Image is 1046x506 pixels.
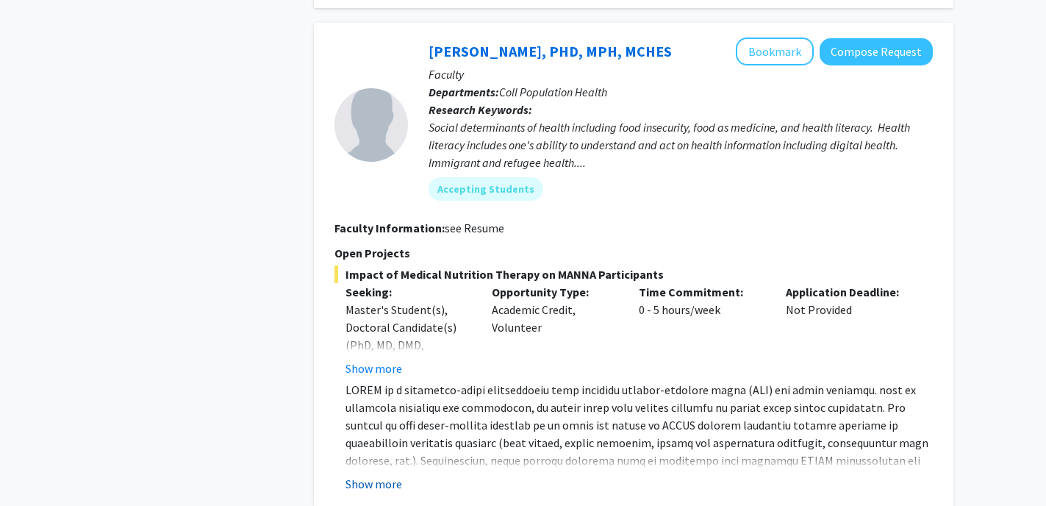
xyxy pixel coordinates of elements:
button: Add Rickie Brawer, PHD, MPH, MCHES to Bookmarks [736,38,814,65]
button: Show more [345,475,402,493]
span: Impact of Medical Nutrition Therapy on MANNA Participants [334,266,933,283]
div: Academic Credit, Volunteer [481,283,628,377]
a: [PERSON_NAME], PHD, MPH, MCHES [429,42,672,60]
div: Social determinants of health including food insecurity, food as medicine, and health literacy. H... [429,118,933,171]
div: 0 - 5 hours/week [628,283,775,377]
div: Not Provided [775,283,922,377]
button: Show more [345,360,402,377]
p: Seeking: [345,283,470,301]
button: Compose Request to Rickie Brawer, PHD, MPH, MCHES [820,38,933,65]
b: Faculty Information: [334,221,445,235]
span: Coll Population Health [499,85,607,99]
fg-read-more: see Resume [445,221,504,235]
mat-chip: Accepting Students [429,177,543,201]
b: Departments: [429,85,499,99]
p: Opportunity Type: [492,283,617,301]
div: Master's Student(s), Doctoral Candidate(s) (PhD, MD, DMD, PharmD, etc.), Postdoctoral Researcher(... [345,301,470,424]
b: Research Keywords: [429,102,532,117]
p: Application Deadline: [786,283,911,301]
p: Faculty [429,65,933,83]
iframe: Chat [11,440,62,495]
p: Time Commitment: [639,283,764,301]
p: Open Projects [334,244,933,262]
